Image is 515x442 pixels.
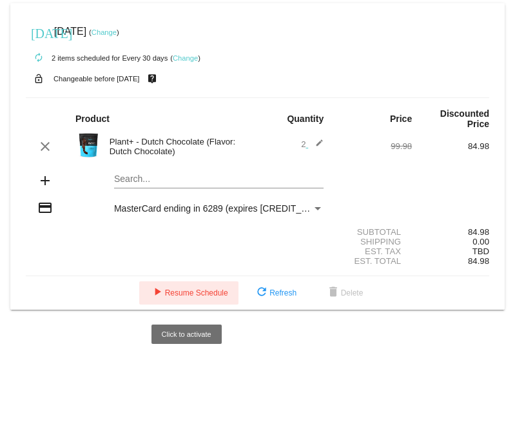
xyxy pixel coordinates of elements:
strong: Quantity [287,114,324,124]
mat-icon: refresh [254,285,269,301]
mat-icon: credit_card [37,200,53,216]
small: Changeable before [DATE] [53,75,140,83]
span: MasterCard ending in 6289 (expires [CREDIT_CARD_DATA]) [114,203,360,214]
button: Refresh [244,281,307,305]
div: Est. Total [335,256,412,266]
mat-icon: clear [37,139,53,154]
mat-icon: live_help [144,70,160,87]
strong: Price [390,114,412,124]
mat-icon: play_arrow [150,285,165,301]
span: Resume Schedule [150,288,228,297]
div: 84.98 [412,227,489,237]
img: Image-1-Carousel-Plant-Chocolate-no-badge-Transp.png [75,132,101,158]
span: 84.98 [468,256,489,266]
div: Est. Tax [335,246,412,256]
mat-select: Payment Method [114,203,324,214]
mat-icon: [DATE] [31,25,46,40]
div: 99.98 [335,141,412,151]
mat-icon: autorenew [31,50,46,66]
strong: Product [75,114,110,124]
strong: Discounted Price [440,108,489,129]
small: 2 items scheduled for Every 30 days [26,54,168,62]
input: Search... [114,174,324,185]
small: ( ) [170,54,200,62]
a: Change [173,54,198,62]
a: Change [92,28,117,36]
span: 2 [301,139,324,149]
div: Plant+ - Dutch Chocolate (Flavor: Dutch Chocolate) [103,137,258,156]
small: ( ) [89,28,119,36]
div: Subtotal [335,227,412,237]
span: TBD [472,246,489,256]
div: 84.98 [412,141,489,151]
button: Delete [315,281,374,305]
div: Shipping [335,237,412,246]
button: Resume Schedule [139,281,238,305]
mat-icon: delete [326,285,341,301]
span: Refresh [254,288,296,297]
span: 0.00 [472,237,489,246]
mat-icon: lock_open [31,70,46,87]
mat-icon: edit [308,139,324,154]
span: Delete [326,288,364,297]
mat-icon: add [37,173,53,188]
